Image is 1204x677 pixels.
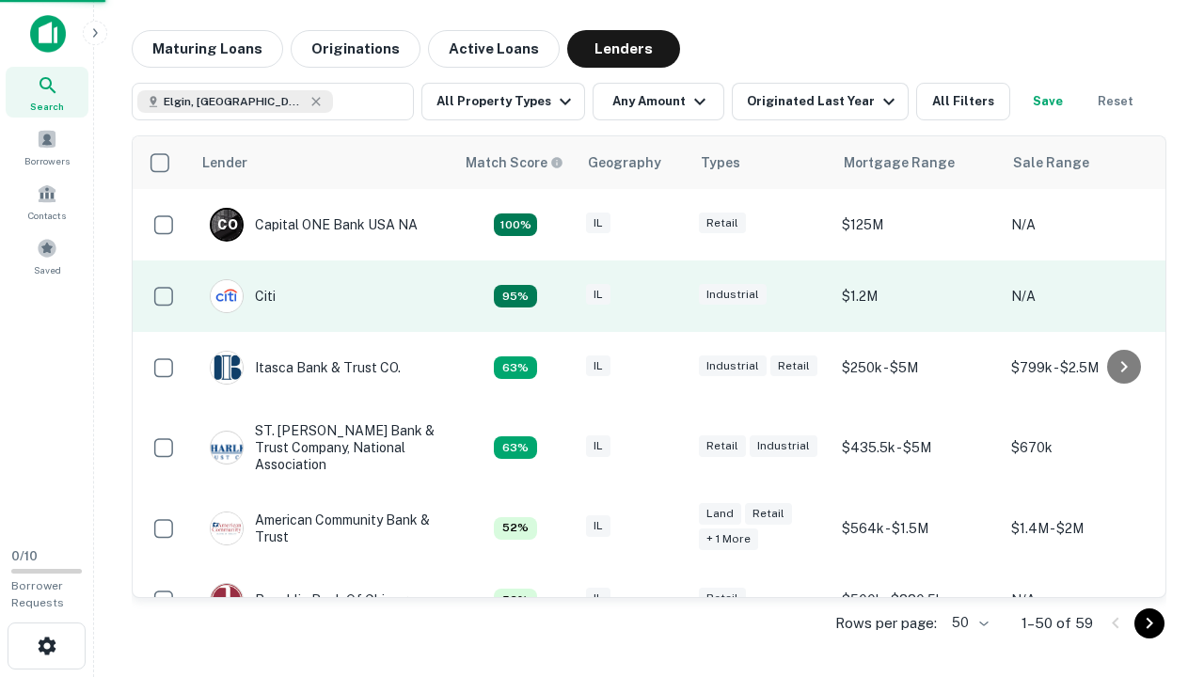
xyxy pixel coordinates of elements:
[1022,612,1093,635] p: 1–50 of 59
[466,152,563,173] div: Capitalize uses an advanced AI algorithm to match your search with the best lender. The match sco...
[132,30,283,68] button: Maturing Loans
[210,512,436,545] div: American Community Bank & Trust
[588,151,661,174] div: Geography
[832,403,1002,493] td: $435.5k - $5M
[916,83,1010,120] button: All Filters
[701,151,740,174] div: Types
[211,584,243,616] img: picture
[217,215,237,235] p: C O
[586,515,610,537] div: IL
[1002,332,1171,403] td: $799k - $2.5M
[586,213,610,234] div: IL
[211,432,243,464] img: picture
[586,284,610,306] div: IL
[835,612,937,635] p: Rows per page:
[466,152,560,173] h6: Match Score
[494,356,537,379] div: Capitalize uses an advanced AI algorithm to match your search with the best lender. The match sco...
[593,83,724,120] button: Any Amount
[30,99,64,114] span: Search
[210,351,401,385] div: Itasca Bank & Trust CO.
[211,280,243,312] img: picture
[832,493,1002,564] td: $564k - $1.5M
[11,549,38,563] span: 0 / 10
[494,285,537,307] div: Capitalize uses an advanced AI algorithm to match your search with the best lender. The match sco...
[428,30,560,68] button: Active Loans
[454,136,577,189] th: Capitalize uses an advanced AI algorithm to match your search with the best lender. The match sco...
[494,213,537,236] div: Capitalize uses an advanced AI algorithm to match your search with the best lender. The match sco...
[586,355,610,377] div: IL
[6,121,88,172] a: Borrowers
[567,30,680,68] button: Lenders
[1002,136,1171,189] th: Sale Range
[699,355,767,377] div: Industrial
[577,136,689,189] th: Geography
[6,230,88,281] a: Saved
[494,589,537,611] div: Capitalize uses an advanced AI algorithm to match your search with the best lender. The match sco...
[1002,260,1171,332] td: N/A
[832,189,1002,260] td: $125M
[30,15,66,53] img: capitalize-icon.png
[210,279,276,313] div: Citi
[494,517,537,540] div: Capitalize uses an advanced AI algorithm to match your search with the best lender. The match sco...
[699,528,758,550] div: + 1 more
[699,213,746,234] div: Retail
[1002,493,1171,564] td: $1.4M - $2M
[699,435,746,457] div: Retail
[28,208,66,223] span: Contacts
[210,583,416,617] div: Republic Bank Of Chicago
[745,503,792,525] div: Retail
[1002,189,1171,260] td: N/A
[1002,403,1171,493] td: $670k
[1134,608,1164,638] button: Go to next page
[202,151,247,174] div: Lender
[1085,83,1146,120] button: Reset
[844,151,955,174] div: Mortgage Range
[1002,564,1171,636] td: N/A
[832,136,1002,189] th: Mortgage Range
[291,30,420,68] button: Originations
[699,503,741,525] div: Land
[191,136,454,189] th: Lender
[747,90,900,113] div: Originated Last Year
[211,512,243,544] img: picture
[11,579,64,609] span: Borrower Requests
[770,355,817,377] div: Retail
[211,352,243,384] img: picture
[832,332,1002,403] td: $250k - $5M
[832,260,1002,332] td: $1.2M
[6,176,88,227] a: Contacts
[494,436,537,459] div: Capitalize uses an advanced AI algorithm to match your search with the best lender. The match sco...
[164,93,305,110] span: Elgin, [GEOGRAPHIC_DATA], [GEOGRAPHIC_DATA]
[586,435,610,457] div: IL
[944,609,991,637] div: 50
[34,262,61,277] span: Saved
[586,588,610,609] div: IL
[732,83,909,120] button: Originated Last Year
[1013,151,1089,174] div: Sale Range
[210,422,436,474] div: ST. [PERSON_NAME] Bank & Trust Company, National Association
[210,208,418,242] div: Capital ONE Bank USA NA
[699,284,767,306] div: Industrial
[1018,83,1078,120] button: Save your search to get updates of matches that match your search criteria.
[832,564,1002,636] td: $500k - $880.5k
[699,588,746,609] div: Retail
[1110,527,1204,617] iframe: Chat Widget
[421,83,585,120] button: All Property Types
[689,136,832,189] th: Types
[6,67,88,118] a: Search
[24,153,70,168] span: Borrowers
[750,435,817,457] div: Industrial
